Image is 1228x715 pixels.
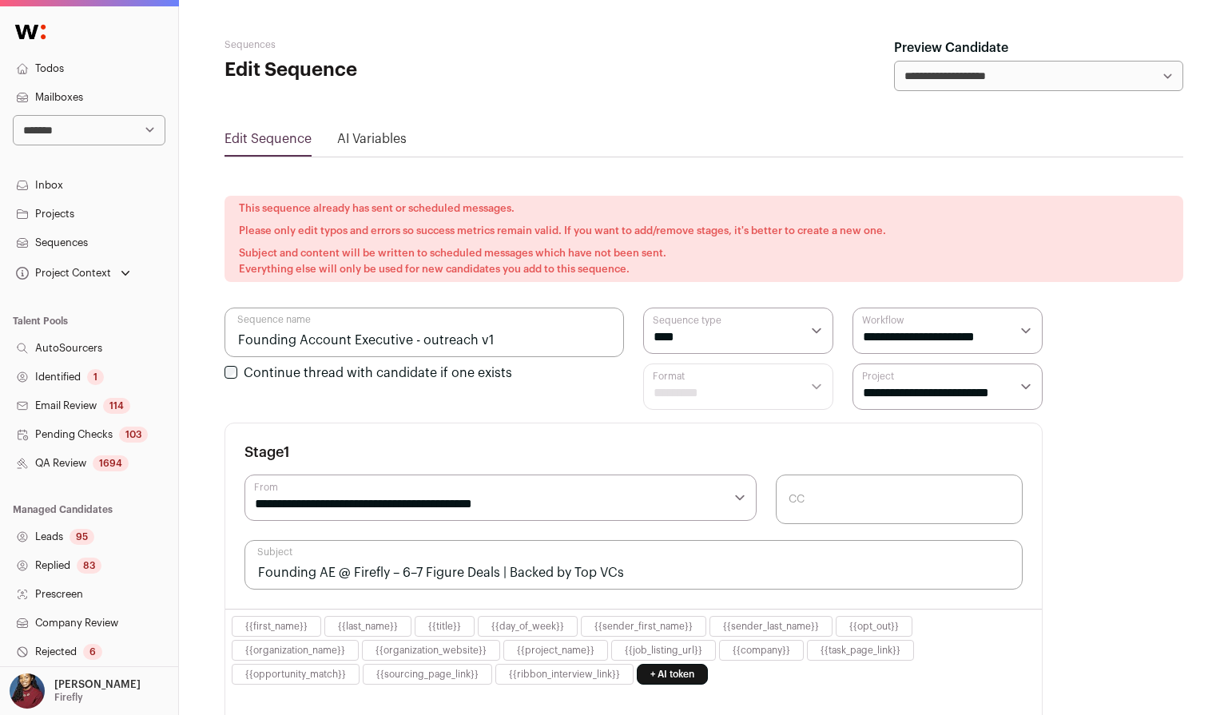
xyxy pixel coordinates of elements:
[625,644,702,657] button: {{job_listing_url}}
[245,644,345,657] button: {{organization_name}}
[776,475,1023,524] input: CC
[509,668,620,681] button: {{ribbon_interview_link}}
[244,443,290,462] h3: Stage
[284,445,290,459] span: 1
[93,455,129,471] div: 1694
[87,369,104,385] div: 1
[119,427,148,443] div: 103
[894,38,1008,58] label: Preview Candidate
[225,133,312,145] a: Edit Sequence
[244,540,1023,590] input: Subject
[239,201,1169,216] p: This sequence already has sent or scheduled messages.
[239,245,1169,277] p: Subject and content will be written to scheduled messages which have not been sent. Everything el...
[337,133,407,145] a: AI Variables
[6,16,54,48] img: Wellfound
[244,367,512,379] label: Continue thread with candidate if one exists
[594,620,693,633] button: {{sender_first_name}}
[245,668,346,681] button: {{opportunity_match}}
[245,620,308,633] button: {{first_name}}
[338,620,398,633] button: {{last_name}}
[10,673,45,709] img: 10010497-medium_jpg
[6,673,144,709] button: Open dropdown
[54,678,141,691] p: [PERSON_NAME]
[637,664,708,685] a: + AI token
[70,529,94,545] div: 95
[491,620,564,633] button: {{day_of_week}}
[103,398,130,414] div: 114
[849,620,899,633] button: {{opt_out}}
[517,644,594,657] button: {{project_name}}
[821,644,900,657] button: {{task_page_link}}
[225,40,276,50] a: Sequences
[77,558,101,574] div: 83
[733,644,790,657] button: {{company}}
[376,668,479,681] button: {{sourcing_page_link}}
[83,644,102,660] div: 6
[13,267,111,280] div: Project Context
[225,58,544,83] h1: Edit Sequence
[723,620,819,633] button: {{sender_last_name}}
[13,262,133,284] button: Open dropdown
[239,223,1169,239] p: Please only edit typos and errors so success metrics remain valid. If you want to add/remove stag...
[428,620,461,633] button: {{title}}
[376,644,487,657] button: {{organization_website}}
[54,691,83,704] p: Firefly
[225,308,624,357] input: Sequence name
